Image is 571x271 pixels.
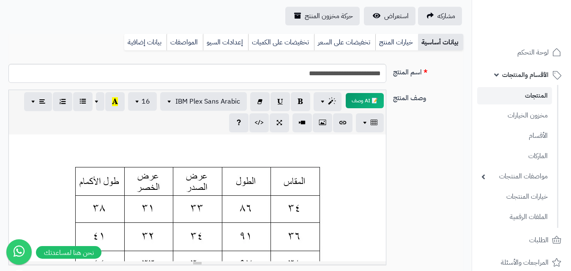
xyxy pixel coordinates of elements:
button: 16 [128,92,157,111]
a: مشاركه [418,7,462,25]
span: لوحة التحكم [517,47,549,58]
span: استعراض [384,11,409,21]
button: 📝 AI وصف [346,93,384,108]
a: حركة مخزون المنتج [285,7,360,25]
a: المنتجات [477,87,552,104]
a: الماركات [477,147,552,165]
a: خيارات المنتج [375,34,418,51]
a: الأقسام [477,127,552,145]
label: اسم المنتج [390,64,467,77]
span: IBM Plex Sans Arabic [175,96,240,107]
span: الأقسام والمنتجات [502,69,549,81]
a: الطلبات [477,230,566,250]
a: تخفيضات على السعر [314,34,375,51]
button: IBM Plex Sans Arabic [160,92,247,111]
label: وصف المنتج [390,90,467,103]
a: إعدادات السيو [203,34,248,51]
a: مخزون الخيارات [477,107,552,125]
span: مشاركه [437,11,455,21]
a: مواصفات المنتجات [477,167,552,186]
a: الملفات الرقمية [477,208,552,226]
span: 16 [142,96,150,107]
a: بيانات إضافية [124,34,167,51]
a: استعراض [364,7,415,25]
a: بيانات أساسية [418,34,463,51]
a: تخفيضات على الكميات [248,34,314,51]
img: logo-2.png [514,22,563,40]
span: حركة مخزون المنتج [305,11,353,21]
a: المواصفات [167,34,203,51]
a: لوحة التحكم [477,42,566,63]
span: الطلبات [529,234,549,246]
span: المراجعات والأسئلة [501,257,549,268]
a: خيارات المنتجات [477,188,552,206]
